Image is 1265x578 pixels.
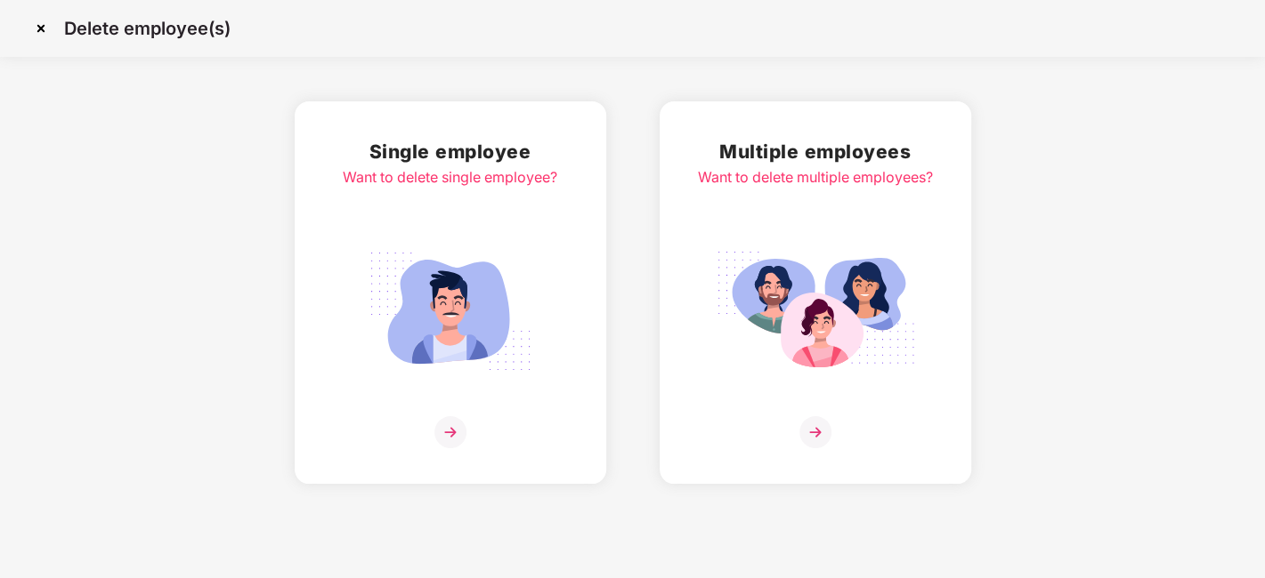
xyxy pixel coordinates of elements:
div: Want to delete single employee? [343,166,557,189]
img: svg+xml;base64,PHN2ZyB4bWxucz0iaHR0cDovL3d3dy53My5vcmcvMjAwMC9zdmciIGlkPSJNdWx0aXBsZV9lbXBsb3llZS... [716,242,915,381]
img: svg+xml;base64,PHN2ZyBpZD0iQ3Jvc3MtMzJ4MzIiIHhtbG5zPSJodHRwOi8vd3d3LnczLm9yZy8yMDAwL3N2ZyIgd2lkdG... [27,14,55,43]
h2: Multiple employees [698,137,933,166]
img: svg+xml;base64,PHN2ZyB4bWxucz0iaHR0cDovL3d3dy53My5vcmcvMjAwMC9zdmciIHdpZHRoPSIzNiIgaGVpZ2h0PSIzNi... [434,416,466,448]
h2: Single employee [343,137,557,166]
img: svg+xml;base64,PHN2ZyB4bWxucz0iaHR0cDovL3d3dy53My5vcmcvMjAwMC9zdmciIGlkPSJTaW5nbGVfZW1wbG95ZWUiIH... [351,242,550,381]
img: svg+xml;base64,PHN2ZyB4bWxucz0iaHR0cDovL3d3dy53My5vcmcvMjAwMC9zdmciIHdpZHRoPSIzNiIgaGVpZ2h0PSIzNi... [799,416,831,448]
p: Delete employee(s) [64,18,231,39]
div: Want to delete multiple employees? [698,166,933,189]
